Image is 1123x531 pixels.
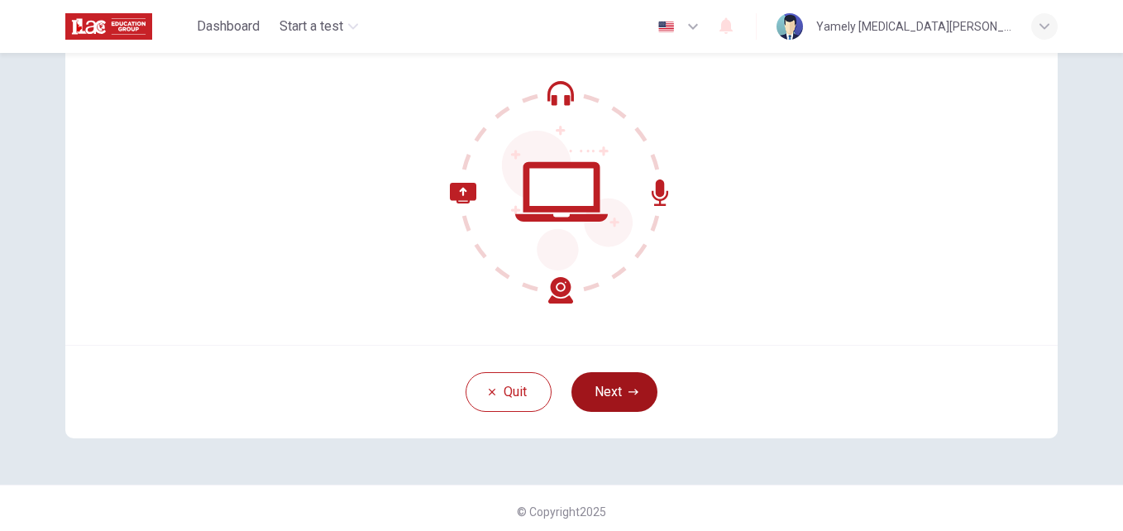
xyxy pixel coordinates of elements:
img: Profile picture [777,13,803,40]
img: ILAC logo [65,10,152,43]
div: Yamely [MEDICAL_DATA][PERSON_NAME] [816,17,1011,36]
span: © Copyright 2025 [517,505,606,519]
button: Dashboard [190,12,266,41]
img: en [656,21,676,33]
button: Quit [466,372,552,412]
span: Dashboard [197,17,260,36]
span: Start a test [280,17,343,36]
button: Next [571,372,657,412]
button: Start a test [273,12,365,41]
a: ILAC logo [65,10,190,43]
